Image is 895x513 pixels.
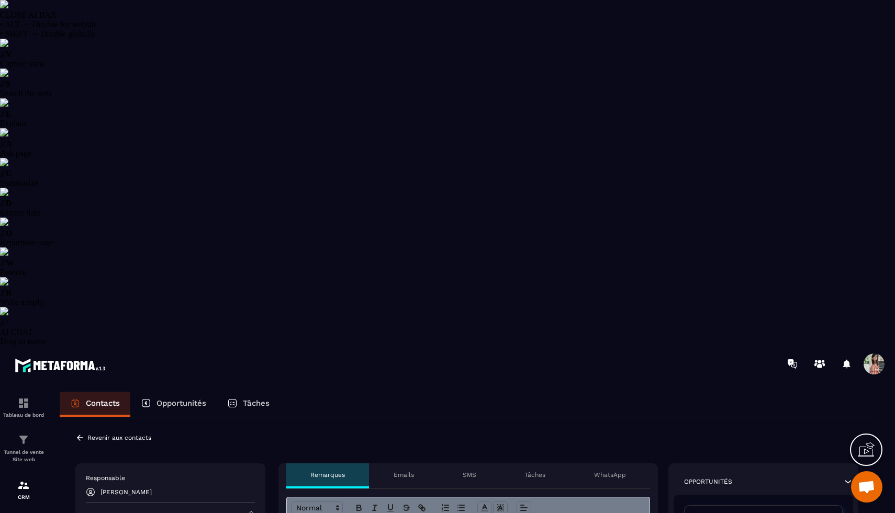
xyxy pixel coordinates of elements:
p: Emails [394,471,414,479]
img: formation [17,479,30,492]
p: Tâches [243,398,270,408]
a: Opportunités [130,392,217,417]
p: Remarques [310,471,345,479]
img: logo [15,356,109,375]
p: Revenir aux contacts [87,434,151,441]
img: formation [17,397,30,409]
p: CRM [3,494,44,500]
p: WhatsApp [594,471,626,479]
div: Ouvrir le chat [851,471,882,503]
p: Tunnel de vente Site web [3,449,44,463]
a: Tâches [217,392,280,417]
p: SMS [463,471,476,479]
p: Opportunités [156,398,206,408]
p: Opportunités [684,477,732,486]
p: Tâches [524,471,545,479]
a: formationformationTableau de bord [3,389,44,426]
a: Contacts [60,392,130,417]
p: Tableau de bord [3,412,44,418]
p: Responsable [86,474,255,482]
p: Contacts [86,398,120,408]
p: [PERSON_NAME] [100,488,152,496]
img: formation [17,434,30,446]
a: formationformationTunnel de vente Site web [3,426,44,471]
a: formationformationCRM [3,471,44,508]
